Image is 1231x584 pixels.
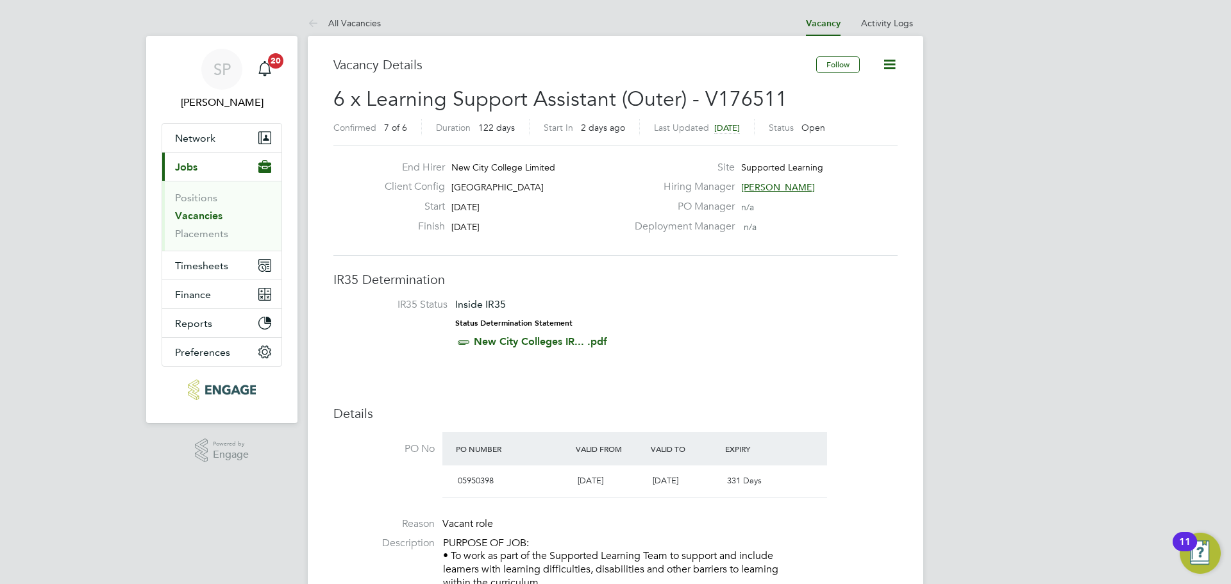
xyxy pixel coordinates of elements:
span: Simerjit Padda [162,95,282,110]
label: Duration [436,122,471,133]
label: End Hirer [374,161,445,174]
label: Confirmed [333,122,376,133]
a: Positions [175,192,217,204]
label: Client Config [374,180,445,194]
a: Powered byEngage [195,438,249,463]
h3: Details [333,405,898,422]
span: [DATE] [653,475,678,486]
label: PO Manager [627,200,735,213]
label: Last Updated [654,122,709,133]
img: axcis-logo-retina.png [188,380,256,400]
span: Preferences [175,346,230,358]
span: Supported Learning [741,162,823,173]
span: Powered by [213,438,249,449]
span: Network [175,132,215,144]
div: Valid From [573,437,648,460]
span: Inside IR35 [455,298,506,310]
span: [DATE] [451,201,480,213]
span: Vacant role [442,517,493,530]
h3: IR35 Determination [333,271,898,288]
label: Finish [374,220,445,233]
div: 11 [1179,542,1191,558]
div: Valid To [648,437,723,460]
nav: Main navigation [146,36,297,423]
button: Follow [816,56,860,73]
span: Finance [175,288,211,301]
span: n/a [741,201,754,213]
button: Network [162,124,281,152]
a: Placements [175,228,228,240]
span: [GEOGRAPHIC_DATA] [451,181,544,193]
span: SP [214,61,231,78]
button: Jobs [162,153,281,181]
span: 331 Days [727,475,762,486]
span: 6 x Learning Support Assistant (Outer) - V176511 [333,87,787,112]
h3: Vacancy Details [333,56,816,73]
span: 7 of 6 [384,122,407,133]
span: 2 days ago [581,122,625,133]
button: Finance [162,280,281,308]
span: Timesheets [175,260,228,272]
a: Vacancies [175,210,222,222]
button: Timesheets [162,251,281,279]
span: Jobs [175,161,197,173]
button: Reports [162,309,281,337]
span: 122 days [478,122,515,133]
a: SP[PERSON_NAME] [162,49,282,110]
div: Jobs [162,181,281,251]
a: All Vacancies [308,17,381,29]
label: PO No [333,442,435,456]
div: PO Number [453,437,573,460]
label: Hiring Manager [627,180,735,194]
span: Engage [213,449,249,460]
a: Go to home page [162,380,282,400]
a: Activity Logs [861,17,913,29]
span: [DATE] [714,122,740,133]
a: 20 [252,49,278,90]
label: Start In [544,122,573,133]
span: Reports [175,317,212,330]
span: 05950398 [458,475,494,486]
button: Preferences [162,338,281,366]
span: New City College Limited [451,162,555,173]
label: Deployment Manager [627,220,735,233]
label: Reason [333,517,435,531]
label: IR35 Status [346,298,448,312]
span: n/a [744,221,757,233]
strong: Status Determination Statement [455,319,573,328]
div: Expiry [722,437,797,460]
button: Open Resource Center, 11 new notifications [1180,533,1221,574]
span: 20 [268,53,283,69]
a: Vacancy [806,18,841,29]
span: [DATE] [451,221,480,233]
a: New City Colleges IR... .pdf [474,335,607,347]
label: Start [374,200,445,213]
label: Site [627,161,735,174]
span: [DATE] [578,475,603,486]
span: Open [801,122,825,133]
label: Status [769,122,794,133]
span: [PERSON_NAME] [741,181,815,193]
label: Description [333,537,435,550]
